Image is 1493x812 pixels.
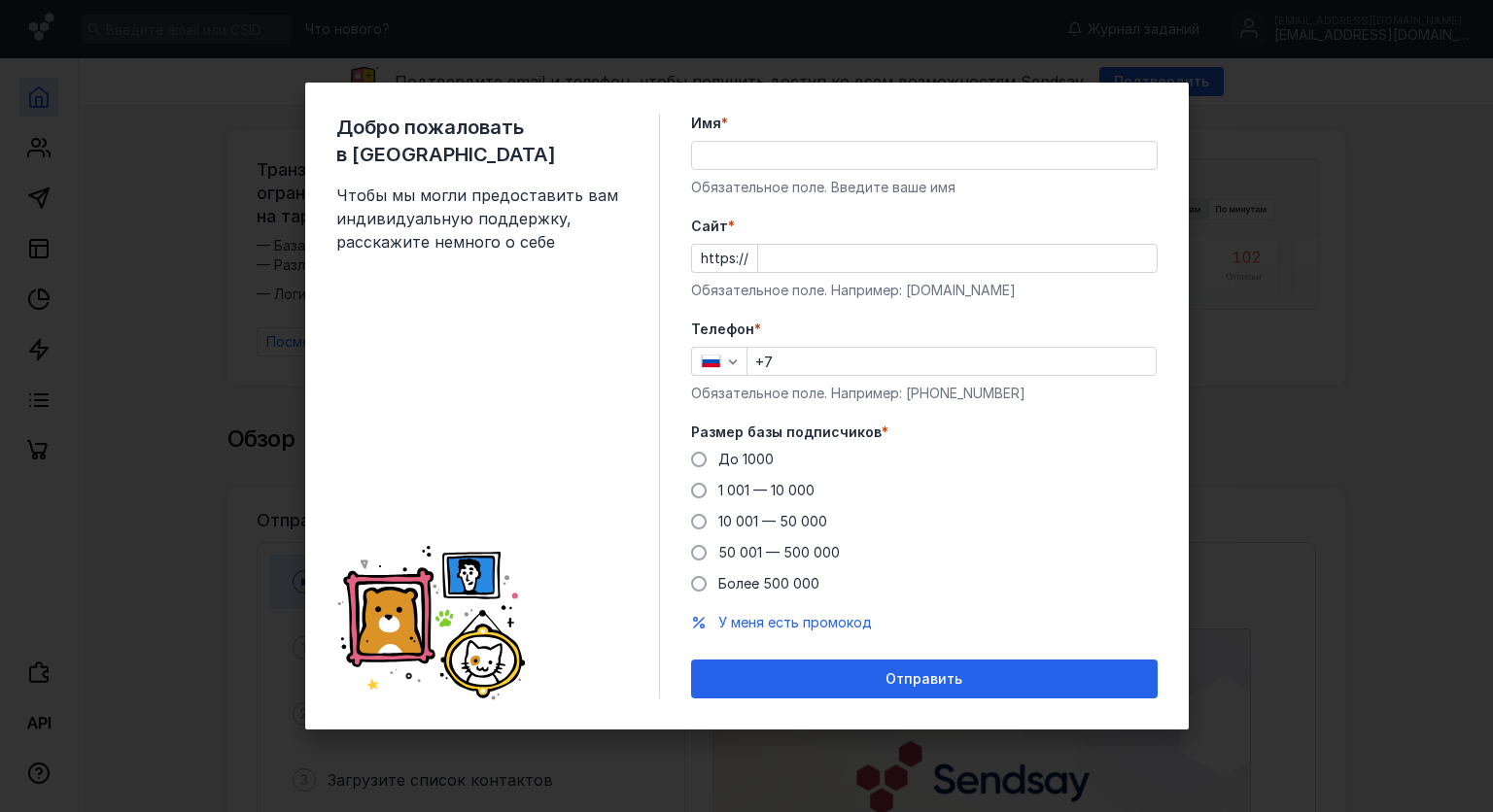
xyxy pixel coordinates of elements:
[691,114,721,133] span: Имя
[718,482,815,498] span: 1 001 — 10 000
[691,217,728,236] span: Cайт
[691,178,1158,197] div: Обязательное поле. Введите ваше имя
[691,384,1158,403] div: Обязательное поле. Например: [PHONE_NUMBER]
[691,423,882,442] span: Размер базы подписчиков
[718,544,840,560] span: 50 001 — 500 000
[718,451,774,467] span: До 1000
[718,575,819,592] span: Более 500 000
[691,281,1158,300] div: Обязательное поле. Например: [DOMAIN_NAME]
[691,660,1158,698] button: Отправить
[336,184,628,254] span: Чтобы мы могли предоставить вам индивидуальную поддержку, расскажите немного о себе
[718,613,872,632] button: У меня есть промокод
[718,513,827,529] span: 10 001 — 50 000
[691,320,754,339] span: Телефон
[336,114,628,168] span: Добро пожаловать в [GEOGRAPHIC_DATA]
[885,671,962,688] span: Отправить
[718,614,872,630] span: У меня есть промокод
